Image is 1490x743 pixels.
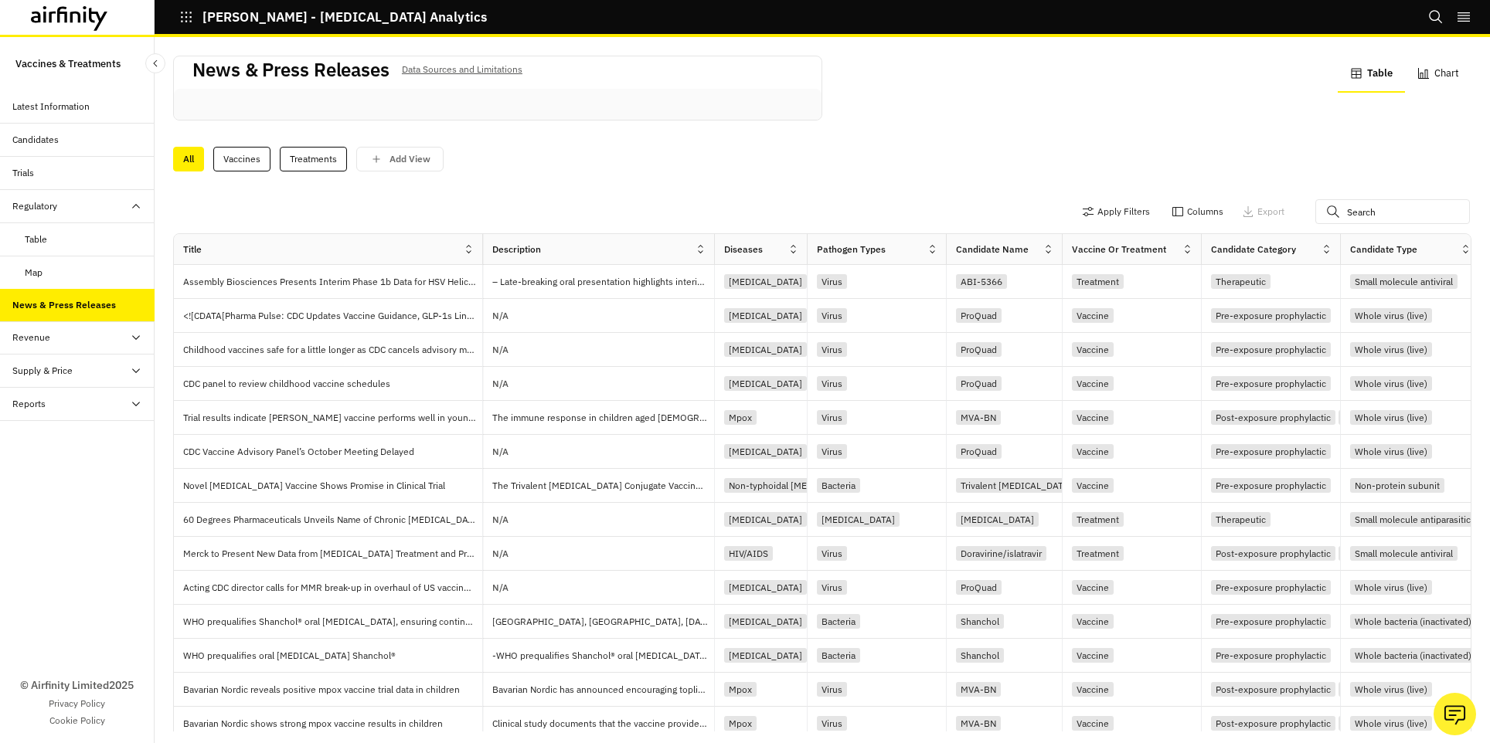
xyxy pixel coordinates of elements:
div: Whole virus (live) [1350,376,1432,391]
div: [MEDICAL_DATA] [724,614,807,629]
div: Vaccine [1072,410,1114,425]
div: Whole virus (live) [1350,342,1432,357]
a: Privacy Policy [49,697,105,711]
div: Virus [817,274,847,289]
div: Vaccine [1072,478,1114,493]
div: Bacteria [817,648,860,663]
div: Post-exposure prophylactic [1211,682,1335,697]
button: Apply Filters [1082,199,1150,224]
div: Bacteria [817,614,860,629]
p: N/A [492,311,509,321]
input: Search [1315,199,1470,224]
div: All [173,147,204,171]
div: Post-exposure prophylactic [1211,546,1335,561]
div: Treatments [280,147,347,171]
div: Virus [817,308,847,323]
p: Novel [MEDICAL_DATA] Vaccine Shows Promise in Clinical Trial [183,478,451,494]
p: Assembly Biosciences Presents Interim Phase 1b Data for HSV Helicase-Primase Inhibitor Candidate ... [183,274,482,290]
div: Map [25,266,43,280]
div: Pre-exposure prophylactic [1211,308,1331,323]
div: Vaccine [1072,580,1114,595]
div: Non-protein subunit [1350,478,1444,493]
div: Therapeutic [1211,512,1271,527]
p: WHO prequalifies oral [MEDICAL_DATA] Shanchol® [183,648,482,663]
div: Mpox [724,716,757,731]
button: save changes [356,147,444,171]
div: Pre-exposure prophylactic [1211,648,1331,663]
div: Mpox [724,410,757,425]
div: Virus [817,444,847,459]
button: Export [1242,199,1284,224]
button: Ask our analysts [1434,693,1476,735]
p: © Airfinity Limited 2025 [20,677,134,694]
div: Vaccine [1072,308,1114,323]
div: [MEDICAL_DATA] [724,376,807,391]
p: Bavarian Nordic has announced encouraging topline results from a clinical trial assessing its MVA... [492,682,714,697]
div: News & Press Releases [12,298,116,312]
p: The Trivalent [MEDICAL_DATA] Conjugate Vaccine (TSCV), which simultaneously addresses [MEDICAL_DA... [492,478,714,494]
p: Childhood vaccines safe for a little longer as CDC cancels advisory meeting [183,342,482,358]
p: [GEOGRAPHIC_DATA], [GEOGRAPHIC_DATA], [DATE] /PRNewswire/ -- Shanchol®, the oral [MEDICAL_DATA] o... [492,614,714,629]
p: Add View [390,154,430,165]
div: Vaccine [1072,342,1114,357]
div: Bacteria [817,478,860,493]
p: – Late-breaking oral presentation highlights interim Phase 1b data reported earlier this year for... [492,274,714,290]
div: ProQuad [956,580,1002,595]
p: N/A [492,345,509,355]
div: Vaccine or Treatment [1072,243,1166,256]
p: N/A [492,549,509,558]
div: Pre-exposure prophylactic [1211,478,1331,493]
div: [MEDICAL_DATA] [724,308,807,323]
p: Export [1257,206,1284,217]
button: Chart [1405,56,1471,93]
div: Reports [12,397,46,411]
div: [MEDICAL_DATA] [956,512,1039,527]
div: Virus [817,342,847,357]
button: Search [1428,4,1444,30]
div: ABI-5366 [956,274,1007,289]
div: Therapeutic [1339,546,1398,561]
p: Trial results indicate [PERSON_NAME] vaccine performs well in young children [183,410,482,426]
div: Treatment [1072,512,1124,527]
div: [MEDICAL_DATA] [724,648,807,663]
div: Candidate Name [956,243,1029,256]
div: Pre-exposure prophylactic [1211,444,1331,459]
div: Pathogen Types [817,243,886,256]
p: N/A [492,583,509,592]
div: Post-exposure prophylactic [1211,410,1335,425]
div: Whole virus (live) [1350,682,1432,697]
a: Cookie Policy [49,714,105,728]
p: Bavarian Nordic reveals positive mpox vaccine trial data in children [183,682,466,697]
div: Whole virus (live) [1350,410,1432,425]
p: N/A [492,447,509,456]
p: Acting CDC director calls for MMR break-up in overhaul of US vaccine schedule [183,580,482,595]
div: Whole virus (live) [1350,308,1432,323]
div: Virus [817,682,847,697]
div: Virus [817,376,847,391]
div: Small molecule antiviral [1350,546,1458,561]
div: Regulatory [12,199,57,213]
div: Small molecule antiparasitics [1350,512,1480,527]
div: Treatment [1072,546,1124,561]
div: Doravirine/islatravir [956,546,1046,561]
div: MVA-BN [956,410,1001,425]
div: Vaccines [213,147,270,171]
div: Description [492,243,541,256]
div: Non-typhoidal [MEDICAL_DATA] [724,478,869,493]
div: Post-exposure prophylactic [1211,716,1335,731]
div: ProQuad [956,308,1002,323]
div: Trials [12,166,34,180]
div: Pre-exposure prophylactic [1339,716,1458,731]
div: Pre-exposure prophylactic [1211,376,1331,391]
div: Pre-exposure prophylactic [1339,410,1458,425]
p: Vaccines & Treatments [15,49,121,78]
p: CDC panel to review childhood vaccine schedules [183,376,482,392]
div: Pre-exposure prophylactic [1211,580,1331,595]
div: Whole virus (live) [1350,580,1432,595]
p: N/A [492,515,509,524]
div: Pre-exposure prophylactic [1211,342,1331,357]
div: Virus [817,410,847,425]
div: Vaccine [1072,614,1114,629]
p: Data Sources and Limitations [402,61,522,78]
div: Revenue [12,331,50,344]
